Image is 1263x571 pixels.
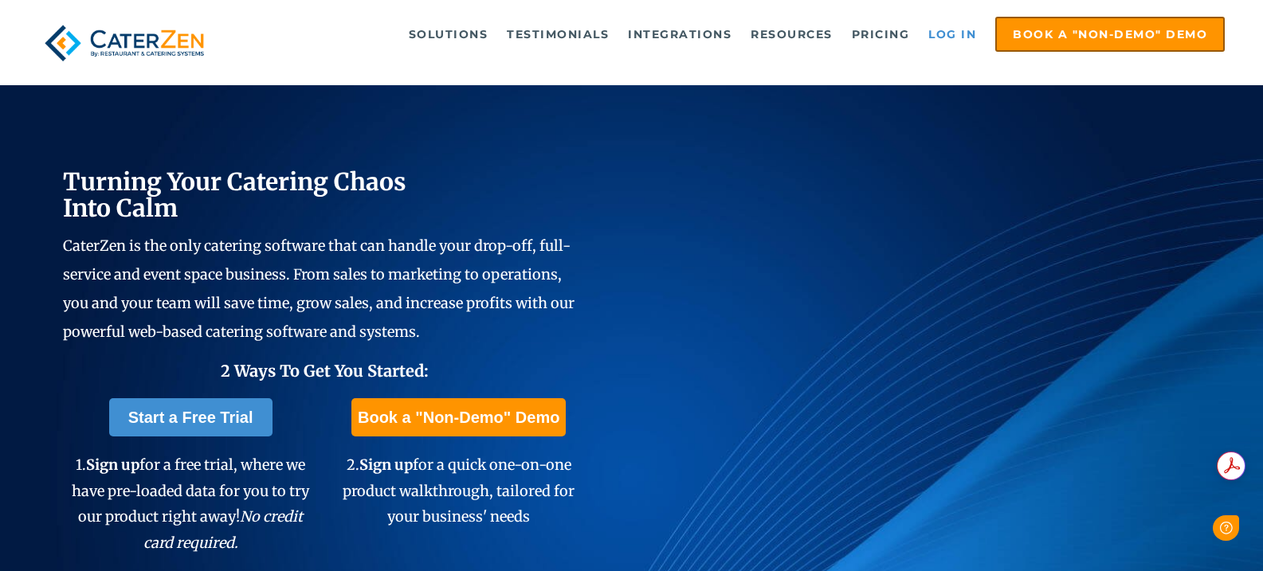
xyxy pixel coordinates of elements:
[1121,509,1245,553] iframe: Help widget launcher
[109,398,273,436] a: Start a Free Trial
[241,17,1225,52] div: Navigation Menu
[38,17,210,69] img: caterzen
[63,166,406,223] span: Turning Your Catering Chaos Into Calm
[86,456,139,474] span: Sign up
[743,18,841,50] a: Resources
[920,18,984,50] a: Log in
[343,456,575,526] span: 2. for a quick one-on-one product walkthrough, tailored for your business' needs
[995,17,1225,52] a: Book a "Non-Demo" Demo
[620,18,739,50] a: Integrations
[63,237,575,341] span: CaterZen is the only catering software that can handle your drop-off, full-service and event spac...
[221,361,429,381] span: 2 Ways To Get You Started:
[359,456,413,474] span: Sign up
[844,18,918,50] a: Pricing
[72,456,309,551] span: 1. for a free trial, where we have pre-loaded data for you to try our product right away!
[401,18,496,50] a: Solutions
[499,18,617,50] a: Testimonials
[351,398,566,436] a: Book a "Non-Demo" Demo
[143,507,304,551] em: No credit card required.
